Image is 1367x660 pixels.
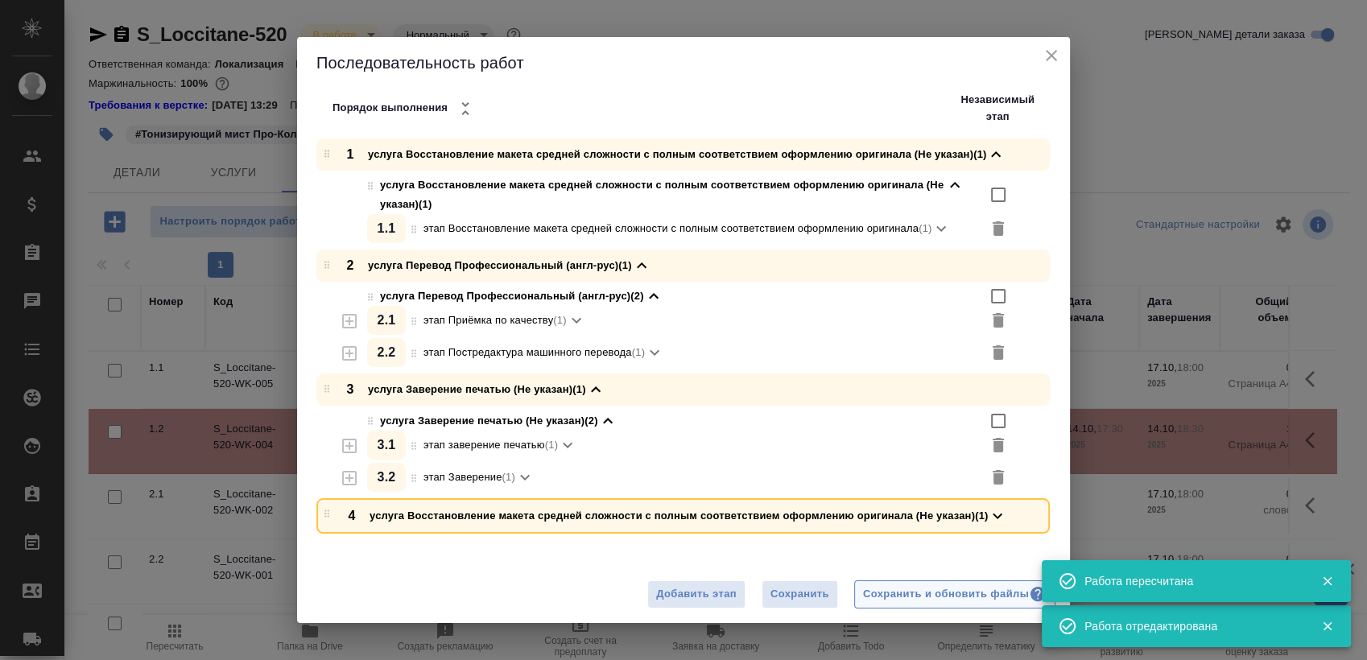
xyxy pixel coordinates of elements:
div: 2 . 1 [367,306,406,335]
button: Выделить в отдельный этап [340,463,359,493]
div: 1 . 1 [367,214,406,243]
div: (1) [423,311,586,330]
div: 2 . 2 [367,338,406,367]
button: Закрыть [1311,619,1344,633]
h2: Последовательность работ [316,50,1051,126]
div: услуга Перевод Профессиональный (англ-рус) (1) [341,256,651,275]
p: 1 [341,145,360,164]
div: услуга Перевод Профессиональный (англ-рус) (2) [380,287,663,306]
div: Сохранить и обновить файлы [863,585,1047,604]
p: Порядок выполнения [332,100,448,117]
p: этап заверение печатью [423,435,545,455]
div: услуга Восстановление макета средней сложности с полным соответствием оформлению оригинала (Не ук... [342,506,1007,526]
p: этап Заверение [423,468,502,487]
div: услуга Заверение печатью (Не указан) (1) [341,380,605,399]
p: этап Приёмка по качеству [423,311,553,330]
button: Закрыть [1311,574,1344,588]
p: этап Постредактура машинного перевода [423,343,632,362]
button: Свернуть все услуги [452,95,479,122]
p: 2 [341,256,360,275]
div: (1) [423,343,664,362]
div: услуга Восстановление макета средней сложности с полным соответствием оформлению оригинала (Не ук... [341,145,1006,164]
div: (1) [423,219,952,238]
button: Добавить этап [647,580,745,608]
button: Сохранить [762,580,838,608]
p: 3 [341,380,360,399]
span: Добавить этап [656,585,737,604]
div: Работа отредактирована [1084,618,1297,634]
span: Сохранить [770,585,829,604]
div: Работа пересчитана [1084,573,1297,589]
div: (1) [423,468,535,487]
p: этап Восстановление макета средней сложности с полным соответствием оформлению оригинала [423,219,919,238]
button: Сохранить и обновить файлы [854,580,1055,608]
div: услуга Восстановление макета средней сложности с полным соответствием оформлению оригинала (Не ук... [380,175,964,214]
div: услуга Заверение печатью (Не указан) (2) [380,411,617,431]
button: Выделить в отдельный этап [340,431,359,461]
button: Выделить в отдельный этап [340,338,359,369]
p: 4 [342,506,361,526]
div: 3 . 2 [367,463,406,492]
div: 3 . 1 [367,431,406,460]
button: Выделить в отдельный этап [340,306,359,336]
button: close [1039,43,1063,68]
p: Независимый этап [960,92,1035,126]
div: (1) [423,435,577,455]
